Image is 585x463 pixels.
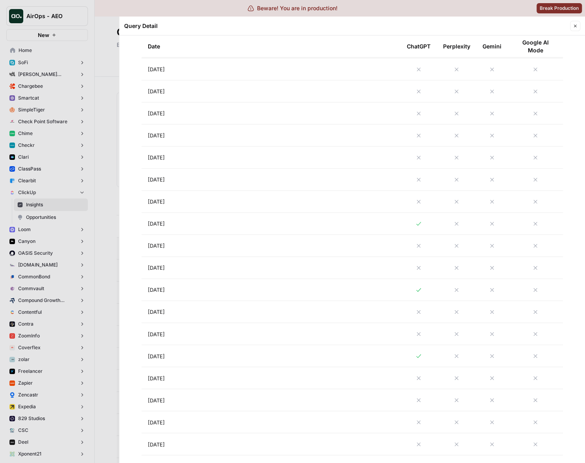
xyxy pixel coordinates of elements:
[148,65,165,73] span: [DATE]
[148,374,165,382] span: [DATE]
[148,109,165,117] span: [DATE]
[148,286,165,294] span: [DATE]
[148,242,165,250] span: [DATE]
[148,330,165,338] span: [DATE]
[148,154,165,161] span: [DATE]
[148,418,165,426] span: [DATE]
[148,352,165,360] span: [DATE]
[148,308,165,316] span: [DATE]
[514,35,557,57] div: Google AI Mode
[443,35,470,57] div: Perplexity
[148,35,394,57] div: Date
[148,264,165,272] span: [DATE]
[483,35,501,57] div: Gemini
[124,22,568,30] div: Query Detail
[148,440,165,448] span: [DATE]
[148,131,165,139] span: [DATE]
[148,176,165,183] span: [DATE]
[407,35,430,57] div: ChatGPT
[148,87,165,95] span: [DATE]
[148,198,165,206] span: [DATE]
[148,220,165,228] span: [DATE]
[148,396,165,404] span: [DATE]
